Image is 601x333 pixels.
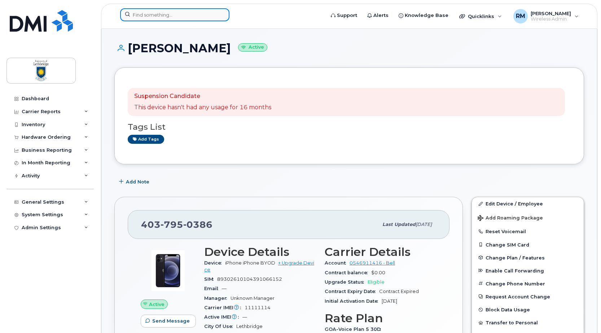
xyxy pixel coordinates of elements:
[245,305,271,310] span: 11111114
[141,315,196,328] button: Send Message
[204,324,236,329] span: City Of Use
[126,178,149,185] span: Add Note
[382,298,397,304] span: [DATE]
[472,197,584,210] a: Edit Device / Employee
[472,251,584,264] button: Change Plan / Features
[236,324,263,329] span: Lethbridge
[486,255,545,260] span: Change Plan / Features
[325,327,385,332] span: GOA-Voice Plan 5 30D
[222,286,227,291] span: —
[128,135,164,144] a: Add tags
[371,270,385,275] span: $0.00
[204,260,225,266] span: Device
[114,175,155,188] button: Add Note
[472,264,584,277] button: Enable Call Forwarding
[225,260,275,266] span: iPhone iPhone BYOD
[382,222,416,227] span: Last updated
[146,249,190,292] img: image20231002-3703462-15mqxqi.jpeg
[472,316,584,329] button: Transfer to Personal
[238,43,267,52] small: Active
[231,296,275,301] span: Unknown Manager
[325,298,382,304] span: Initial Activation Date
[325,260,350,266] span: Account
[204,286,222,291] span: Email
[416,222,432,227] span: [DATE]
[149,301,164,308] span: Active
[325,312,437,325] h3: Rate Plan
[204,305,245,310] span: Carrier IMEI
[204,314,242,320] span: Active IMEI
[204,276,217,282] span: SIM
[325,289,379,294] span: Contract Expiry Date
[217,276,282,282] span: 89302610104391066152
[350,260,395,266] a: 0546911416 - Bell
[325,245,437,258] h3: Carrier Details
[128,123,571,132] h3: Tags List
[368,279,385,285] span: Eligible
[379,289,419,294] span: Contract Expired
[134,103,271,112] p: This device hasn't had any usage for 16 months
[472,303,584,316] button: Block Data Usage
[478,215,543,222] span: Add Roaming Package
[325,270,371,275] span: Contract balance
[161,219,183,230] span: 795
[242,314,247,320] span: —
[152,318,190,324] span: Send Message
[134,92,271,101] p: Suspension Candidate
[114,42,584,54] h1: [PERSON_NAME]
[472,225,584,238] button: Reset Voicemail
[183,219,212,230] span: 0386
[204,260,314,272] a: + Upgrade Device
[204,245,316,258] h3: Device Details
[204,296,231,301] span: Manager
[472,210,584,225] button: Add Roaming Package
[141,219,212,230] span: 403
[472,290,584,303] button: Request Account Change
[325,279,368,285] span: Upgrade Status
[472,277,584,290] button: Change Phone Number
[472,238,584,251] button: Change SIM Card
[486,268,544,273] span: Enable Call Forwarding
